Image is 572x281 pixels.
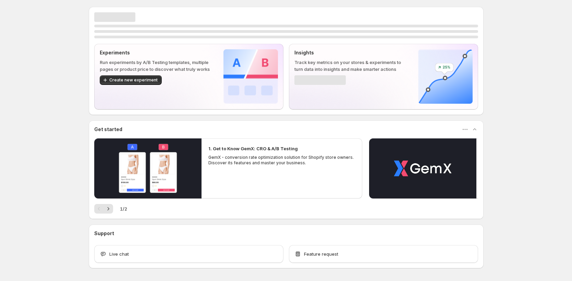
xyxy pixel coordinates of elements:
span: Feature request [304,251,338,257]
p: Track key metrics on your stores & experiments to turn data into insights and make smarter actions [294,59,407,73]
h3: Get started [94,126,122,133]
p: Experiments [100,49,212,56]
span: Live chat [109,251,129,257]
h2: 1. Get to Know GemX: CRO & A/B Testing [208,145,298,152]
button: Next [104,204,113,214]
p: GemX - conversion rate optimization solution for Shopify store owners. Discover its features and ... [208,155,356,166]
button: Create new experiment [100,75,162,85]
p: Insights [294,49,407,56]
h3: Support [94,230,114,237]
span: Create new experiment [109,77,158,83]
p: Run experiments by A/B Testing templates, multiple pages or product price to discover what truly ... [100,59,212,73]
img: Experiments [223,49,278,104]
nav: Pagination [94,204,113,214]
img: Insights [418,49,473,104]
button: Play video [94,138,202,199]
button: Play video [369,138,476,199]
span: 1 / 2 [120,205,127,212]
